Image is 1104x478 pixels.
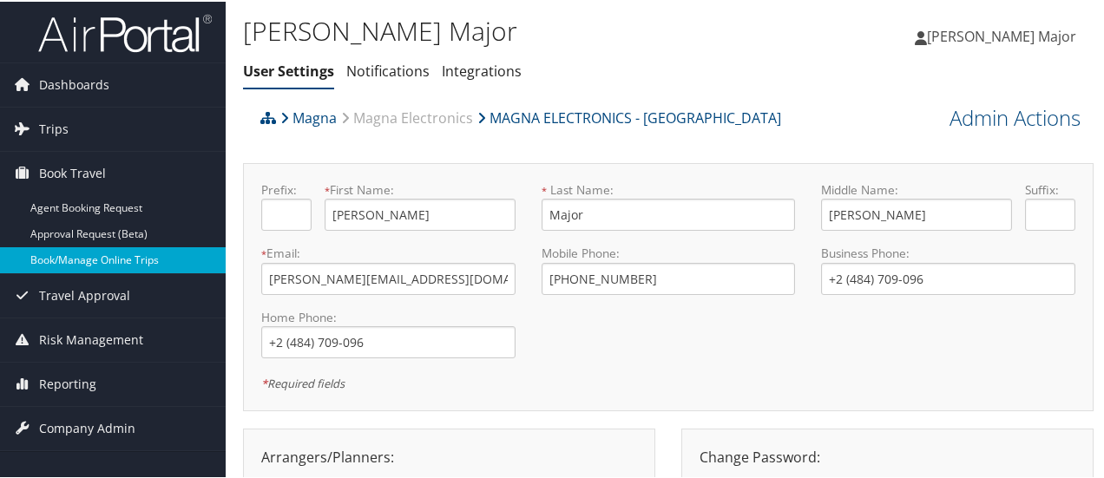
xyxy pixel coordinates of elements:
span: Travel Approval [39,272,130,316]
label: First Name: [325,180,515,197]
span: Dashboards [39,62,109,105]
em: Required fields [261,374,345,390]
h1: [PERSON_NAME] Major [243,11,810,48]
div: Change Password: [687,445,1088,466]
label: Middle Name: [821,180,1011,197]
a: MAGNA ELECTRONICS - [GEOGRAPHIC_DATA] [477,99,781,134]
label: Prefix: [261,180,312,197]
span: Risk Management [39,317,143,360]
span: Book Travel [39,150,106,193]
label: Email: [261,243,516,260]
label: Last Name: [542,180,796,197]
span: [PERSON_NAME] Major [927,25,1076,44]
label: Suffix: [1025,180,1075,197]
label: Home Phone: [261,307,516,324]
a: User Settings [243,60,334,79]
img: airportal-logo.png [38,11,212,52]
a: Notifications [346,60,430,79]
a: Admin Actions [950,101,1081,131]
span: Reporting [39,361,96,404]
a: Magna [280,99,337,134]
div: Arrangers/Planners: [248,445,650,466]
a: Integrations [442,60,522,79]
a: Magna Electronics [341,99,473,134]
label: Mobile Phone: [542,243,796,260]
label: Business Phone: [821,243,1075,260]
span: Company Admin [39,405,135,449]
a: [PERSON_NAME] Major [915,9,1094,61]
span: Trips [39,106,69,149]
